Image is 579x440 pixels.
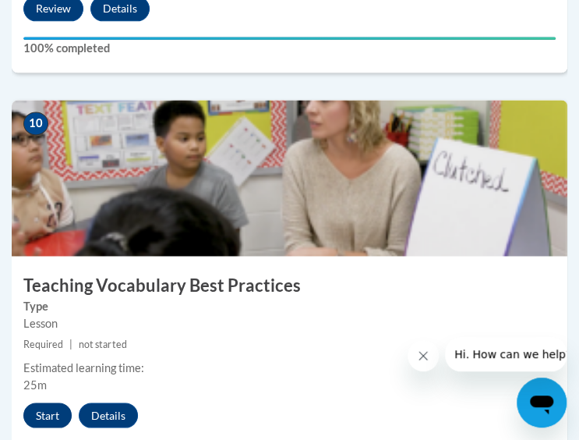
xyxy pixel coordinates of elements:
span: Hi. How can we help? [9,11,126,23]
div: Lesson [23,314,556,332]
span: | [69,338,72,350]
button: Start [23,403,72,428]
iframe: Close message [408,340,439,371]
div: Estimated learning time: [23,359,556,376]
label: 100% completed [23,40,556,57]
label: Type [23,297,556,314]
div: Your progress [23,37,556,40]
span: 25m [23,378,47,391]
img: Course Image [12,100,567,256]
h3: Teaching Vocabulary Best Practices [12,273,567,297]
span: not started [79,338,126,350]
span: 10 [23,112,48,135]
button: Details [79,403,138,428]
iframe: Message from company [445,337,567,371]
span: Required [23,338,63,350]
iframe: Button to launch messaging window [517,378,567,428]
